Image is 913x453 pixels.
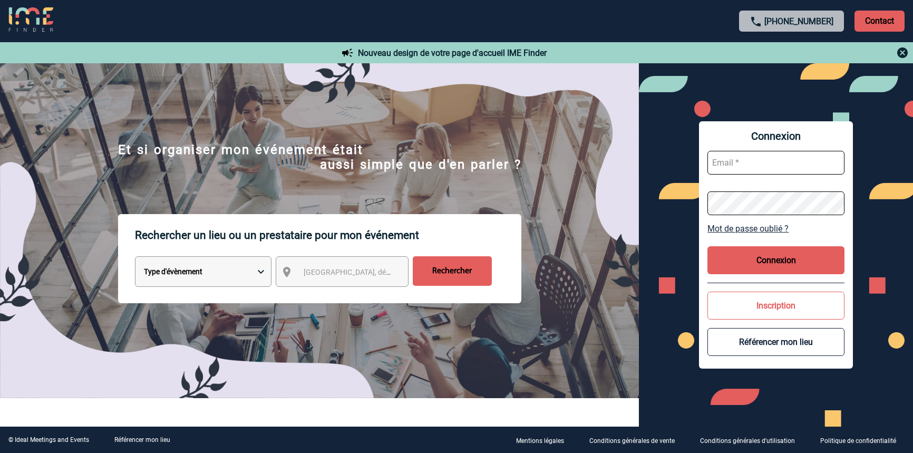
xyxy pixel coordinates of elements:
[508,435,581,445] a: Mentions légales
[764,16,833,26] a: [PHONE_NUMBER]
[700,437,795,445] p: Conditions générales d'utilisation
[304,268,450,276] span: [GEOGRAPHIC_DATA], département, région...
[707,246,844,274] button: Connexion
[812,435,913,445] a: Politique de confidentialité
[750,15,762,28] img: call-24-px.png
[135,214,521,256] p: Rechercher un lieu ou un prestataire pour mon événement
[8,436,89,444] div: © Ideal Meetings and Events
[854,11,905,32] p: Contact
[707,328,844,356] button: Référencer mon lieu
[707,224,844,234] a: Mot de passe oublié ?
[413,256,492,286] input: Rechercher
[707,151,844,175] input: Email *
[516,437,564,445] p: Mentions légales
[707,130,844,142] span: Connexion
[589,437,675,445] p: Conditions générales de vente
[114,436,170,444] a: Référencer mon lieu
[581,435,692,445] a: Conditions générales de vente
[707,292,844,320] button: Inscription
[692,435,812,445] a: Conditions générales d'utilisation
[820,437,896,445] p: Politique de confidentialité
